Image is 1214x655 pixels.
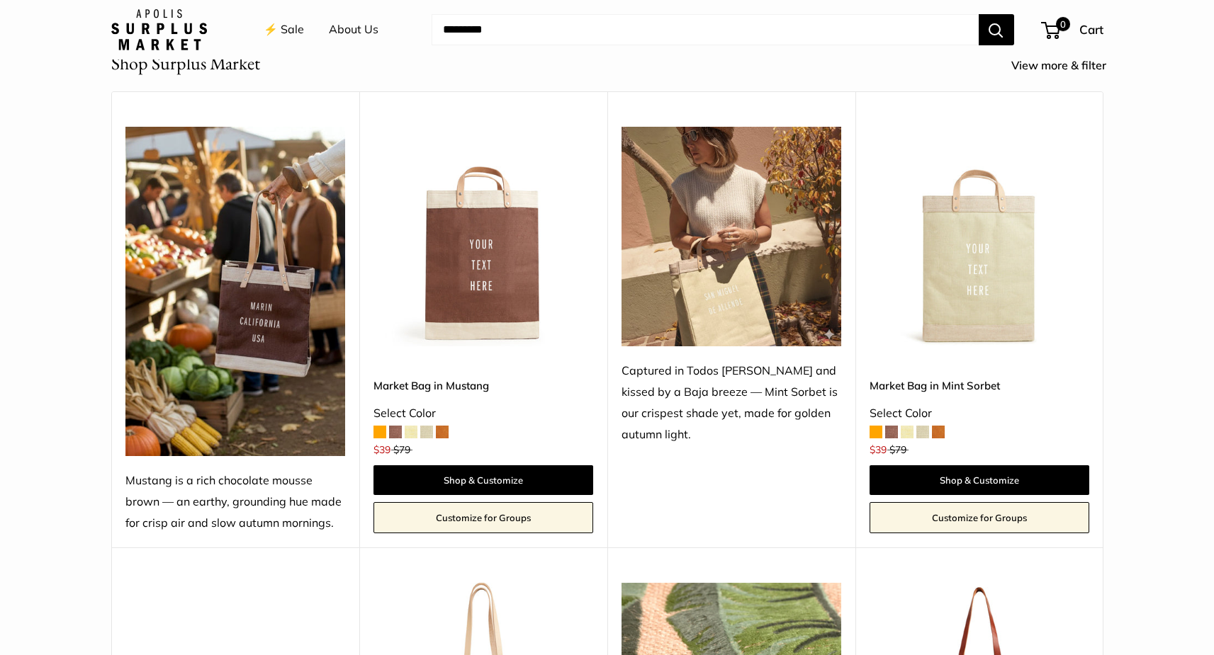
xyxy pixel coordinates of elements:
h2: Shop Surplus Market [111,50,260,77]
span: $39 [870,443,887,456]
a: View more & filter [1011,55,1122,76]
div: Captured in Todos [PERSON_NAME] and kissed by a Baja breeze — Mint Sorbet is our crispest shade y... [622,360,841,445]
a: About Us [329,19,378,40]
img: Captured in Todos Santos and kissed by a Baja breeze — Mint Sorbet is our crispest shade yet, mad... [622,127,841,346]
img: Market Bag in Mustang [373,127,593,346]
a: Market Bag in MustangMarket Bag in Mustang [373,127,593,346]
a: Market Bag in Mustang [373,377,593,394]
a: 0 Cart [1042,18,1103,41]
div: Mustang is a rich chocolate mousse brown — an earthy, grounding hue made for crisp air and slow a... [125,470,345,534]
span: $79 [393,443,410,456]
div: Select Color [870,403,1089,424]
a: Market Bag in Mint Sorbet [870,377,1089,394]
a: Market Bag in Mint SorbetMarket Bag in Mint Sorbet [870,127,1089,346]
span: $39 [373,443,390,456]
span: Cart [1079,22,1103,37]
span: 0 [1055,17,1069,31]
a: Customize for Groups [373,502,593,533]
a: Shop & Customize [870,465,1089,495]
img: Apolis: Surplus Market [111,9,207,50]
div: Select Color [373,403,593,424]
a: Shop & Customize [373,465,593,495]
img: Mustang is a rich chocolate mousse brown — an earthy, grounding hue made for crisp air and slow a... [125,127,345,456]
input: Search... [432,14,979,45]
span: $79 [889,443,906,456]
button: Search [979,14,1014,45]
a: Customize for Groups [870,502,1089,533]
a: ⚡️ Sale [264,19,304,40]
img: Market Bag in Mint Sorbet [870,127,1089,346]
